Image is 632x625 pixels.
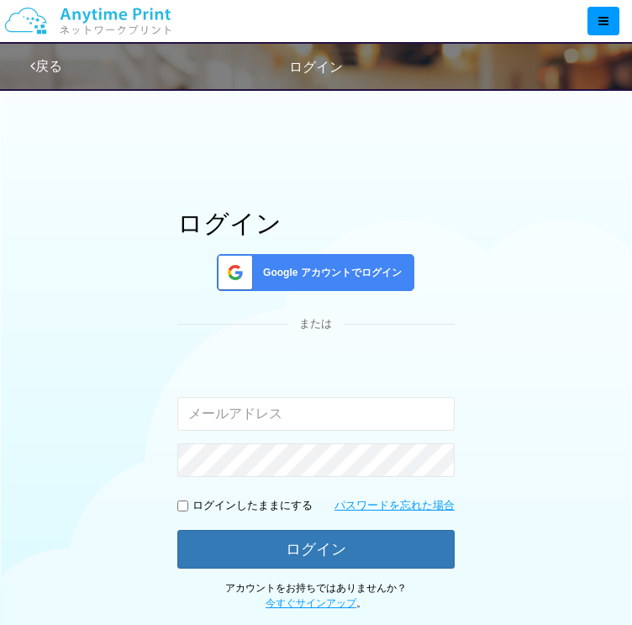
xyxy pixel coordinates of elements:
[266,597,366,609] span: 。
[177,316,455,332] div: または
[192,498,313,514] p: ログインしたままにする
[177,581,455,610] p: アカウントをお持ちではありませんか？
[177,397,455,431] input: メールアドレス
[177,530,455,569] button: ログイン
[256,266,402,280] span: Google アカウントでログイン
[334,498,455,514] a: パスワードを忘れた場合
[30,59,62,73] a: 戻る
[289,60,343,74] span: ログイン
[177,209,455,237] h1: ログイン
[266,597,356,609] a: 今すぐサインアップ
